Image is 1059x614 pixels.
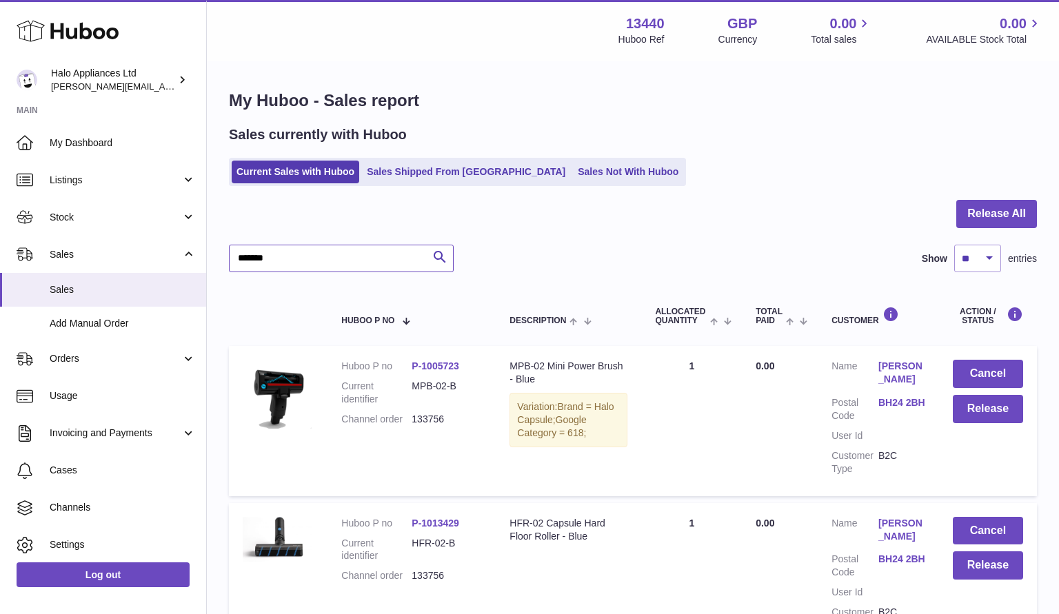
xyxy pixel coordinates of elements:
[878,396,925,409] a: BH24 2BH
[878,517,925,543] a: [PERSON_NAME]
[831,429,878,442] dt: User Id
[1008,252,1037,265] span: entries
[510,360,627,386] div: MPB-02 Mini Power Brush - Blue
[412,537,482,563] dd: HFR-02-B
[811,33,872,46] span: Total sales
[641,346,742,495] td: 1
[756,518,774,529] span: 0.00
[922,252,947,265] label: Show
[412,413,482,426] dd: 133756
[655,307,706,325] span: ALLOCATED Quantity
[517,401,614,425] span: Brand = Halo Capsule;
[243,517,312,562] img: 1727897548.jpg
[412,518,459,529] a: P-1013429
[953,551,1023,580] button: Release
[50,501,196,514] span: Channels
[831,307,925,325] div: Customer
[50,174,181,187] span: Listings
[727,14,757,33] strong: GBP
[831,586,878,599] dt: User Id
[50,427,181,440] span: Invoicing and Payments
[17,562,190,587] a: Log out
[1000,14,1027,33] span: 0.00
[362,161,570,183] a: Sales Shipped From [GEOGRAPHIC_DATA]
[412,569,482,582] dd: 133756
[232,161,359,183] a: Current Sales with Huboo
[341,517,412,530] dt: Huboo P no
[50,538,196,551] span: Settings
[878,360,925,386] a: [PERSON_NAME]
[831,553,878,579] dt: Postal Code
[756,307,783,325] span: Total paid
[229,125,407,144] h2: Sales currently with Huboo
[831,517,878,546] dt: Name
[341,360,412,373] dt: Huboo P no
[50,136,196,150] span: My Dashboard
[412,380,482,406] dd: MPB-02-B
[50,211,181,224] span: Stock
[50,317,196,330] span: Add Manual Order
[243,360,312,429] img: mini-power-brush-V3.png
[573,161,683,183] a: Sales Not With Huboo
[50,352,181,365] span: Orders
[51,81,276,92] span: [PERSON_NAME][EMAIL_ADDRESS][DOMAIN_NAME]
[51,67,175,93] div: Halo Appliances Ltd
[953,517,1023,545] button: Cancel
[50,464,196,477] span: Cases
[618,33,665,46] div: Huboo Ref
[17,70,37,90] img: paul@haloappliances.com
[341,380,412,406] dt: Current identifier
[341,413,412,426] dt: Channel order
[953,395,1023,423] button: Release
[718,33,758,46] div: Currency
[510,517,627,543] div: HFR-02 Capsule Hard Floor Roller - Blue
[878,553,925,566] a: BH24 2BH
[50,283,196,296] span: Sales
[926,33,1042,46] span: AVAILABLE Stock Total
[50,389,196,402] span: Usage
[811,14,872,46] a: 0.00 Total sales
[756,360,774,371] span: 0.00
[510,393,627,447] div: Variation:
[956,200,1037,228] button: Release All
[830,14,857,33] span: 0.00
[831,396,878,422] dt: Postal Code
[831,449,878,475] dt: Customer Type
[953,360,1023,388] button: Cancel
[341,316,394,325] span: Huboo P no
[517,414,586,438] span: Google Category = 618;
[341,569,412,582] dt: Channel order
[50,248,181,261] span: Sales
[229,90,1037,112] h1: My Huboo - Sales report
[626,14,665,33] strong: 13440
[831,360,878,389] dt: Name
[412,360,459,371] a: P-1005723
[953,307,1023,325] div: Action / Status
[878,449,925,475] dd: B2C
[510,316,566,325] span: Description
[926,14,1042,46] a: 0.00 AVAILABLE Stock Total
[341,537,412,563] dt: Current identifier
